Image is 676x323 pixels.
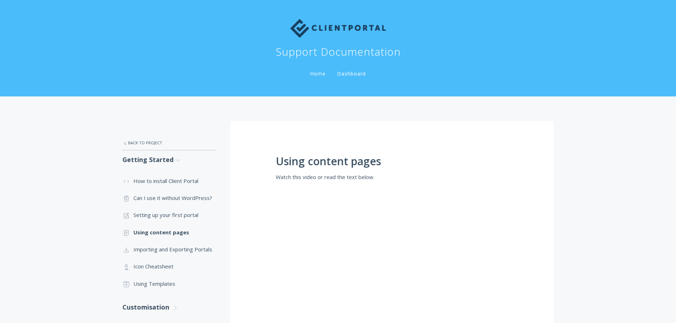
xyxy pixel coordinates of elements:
[309,70,327,77] a: Home
[276,45,401,59] h1: Support Documentation
[122,224,216,241] a: Using content pages
[122,172,216,189] a: How to install Client Portal
[122,298,216,317] a: Customisation
[122,206,216,223] a: Setting up your first portal
[122,275,216,292] a: Using Templates
[122,258,216,275] a: Icon Cheatsheet
[122,150,216,169] a: Getting Started
[122,135,216,150] a: Back to Project
[122,241,216,258] a: Importing and Exporting Portals
[122,189,216,206] a: Can I use it without WordPress?
[276,155,509,167] h1: Using content pages
[276,186,509,314] iframe: Using Content Pages
[336,70,367,77] a: Dashboard
[276,173,509,181] p: Watch this video or read the text below.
